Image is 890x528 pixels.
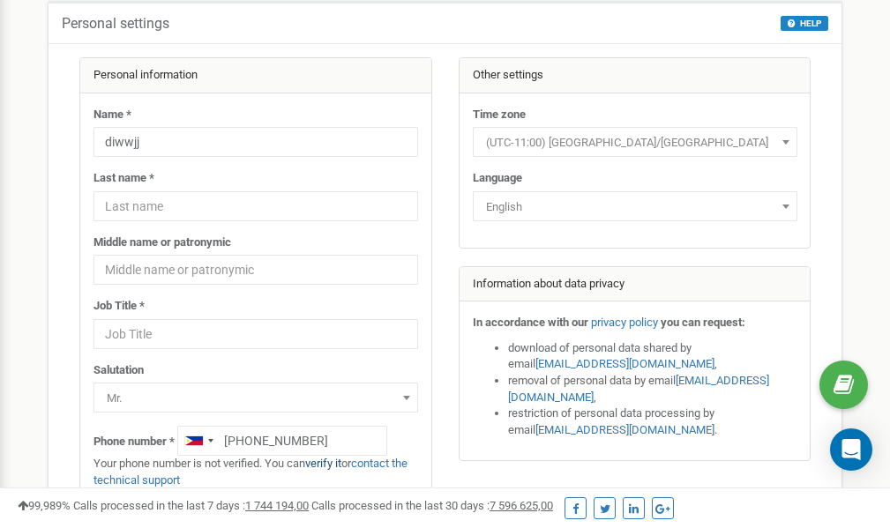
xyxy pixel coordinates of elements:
[93,457,408,487] a: contact the technical support
[508,373,797,405] li: removal of personal data by email ,
[177,426,387,456] input: +1-800-555-55-55
[93,434,175,450] label: Phone number *
[178,427,219,455] div: Telephone country code
[93,127,418,157] input: Name
[490,499,553,512] u: 7 596 625,00
[479,195,791,219] span: English
[479,130,791,155] span: (UTC-11:00) Pacific/Midway
[473,107,526,123] label: Time zone
[93,170,154,187] label: Last name *
[591,316,658,329] a: privacy policy
[18,499,71,512] span: 99,989%
[830,428,872,471] div: Open Intercom Messenger
[535,423,714,436] a: [EMAIL_ADDRESS][DOMAIN_NAME]
[245,499,309,512] u: 1 744 194,00
[508,340,797,373] li: download of personal data shared by email ,
[93,383,418,413] span: Mr.
[93,191,418,221] input: Last name
[311,499,553,512] span: Calls processed in the last 30 days :
[473,127,797,157] span: (UTC-11:00) Pacific/Midway
[93,234,231,251] label: Middle name or patronymic
[93,107,131,123] label: Name *
[93,255,418,285] input: Middle name or patronymic
[460,58,811,93] div: Other settings
[93,298,145,315] label: Job Title *
[473,191,797,221] span: English
[661,316,745,329] strong: you can request:
[93,319,418,349] input: Job Title
[473,170,522,187] label: Language
[93,456,418,488] p: Your phone number is not verified. You can or
[93,362,144,379] label: Salutation
[473,316,588,329] strong: In accordance with our
[80,58,431,93] div: Personal information
[460,267,811,302] div: Information about data privacy
[781,16,828,31] button: HELP
[100,386,412,411] span: Mr.
[508,405,797,438] li: restriction of personal data processing by email .
[305,457,341,470] a: verify it
[62,16,169,32] h5: Personal settings
[73,499,309,512] span: Calls processed in the last 7 days :
[535,357,714,370] a: [EMAIL_ADDRESS][DOMAIN_NAME]
[508,374,769,404] a: [EMAIL_ADDRESS][DOMAIN_NAME]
